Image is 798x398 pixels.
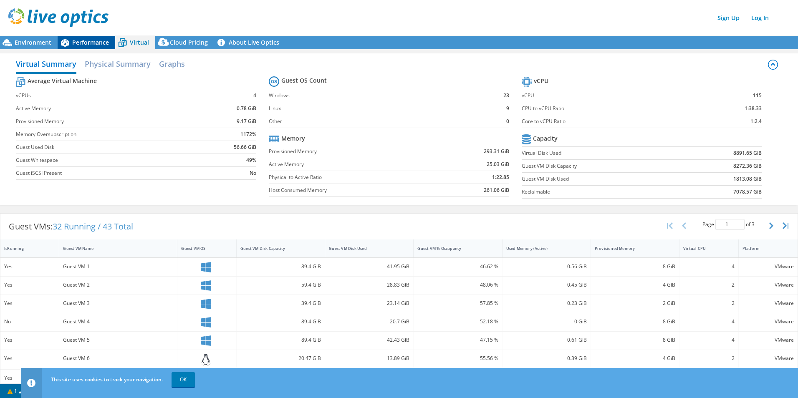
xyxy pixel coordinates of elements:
[234,143,256,151] b: 56.66 GiB
[16,117,204,126] label: Provisioned Memory
[269,117,487,126] label: Other
[16,130,204,139] label: Memory Oversubscription
[240,280,321,290] div: 59.4 GiB
[281,134,305,143] b: Memory
[742,299,794,308] div: VMware
[181,246,222,251] div: Guest VM OS
[269,173,439,181] label: Physical to Active Ratio
[63,246,163,251] div: Guest VM Name
[417,280,498,290] div: 48.06 %
[733,162,762,170] b: 8272.36 GiB
[269,186,439,194] label: Host Consumed Memory
[240,262,321,271] div: 89.4 GiB
[742,280,794,290] div: VMware
[683,335,734,345] div: 4
[329,280,409,290] div: 28.83 GiB
[63,335,173,345] div: Guest VM 5
[417,354,498,363] div: 55.56 %
[750,117,762,126] b: 1:2.4
[63,317,173,326] div: Guest VM 4
[281,76,327,85] b: Guest OS Count
[533,134,558,143] b: Capacity
[506,317,587,326] div: 0 GiB
[492,173,509,181] b: 1:22.85
[237,104,256,113] b: 0.78 GiB
[16,156,204,164] label: Guest Whitespace
[417,335,498,345] div: 47.15 %
[51,376,163,383] span: This site uses cookies to track your navigation.
[246,156,256,164] b: 49%
[250,169,256,177] b: No
[733,149,762,157] b: 8891.65 GiB
[683,246,724,251] div: Virtual CPU
[742,335,794,345] div: VMware
[16,169,204,177] label: Guest iSCSI Present
[745,104,762,113] b: 1:38.33
[269,91,487,100] label: Windows
[522,149,684,157] label: Virtual Disk Used
[237,117,256,126] b: 9.17 GiB
[16,55,76,74] h2: Virtual Summary
[595,246,665,251] div: Provisioned Memory
[417,246,488,251] div: Guest VM % Occupancy
[72,38,109,46] span: Performance
[506,117,509,126] b: 0
[329,354,409,363] div: 13.89 GiB
[240,130,256,139] b: 1172%
[753,91,762,100] b: 115
[329,246,399,251] div: Guest VM Disk Used
[4,354,55,363] div: Yes
[484,147,509,156] b: 293.31 GiB
[742,262,794,271] div: VMware
[595,262,675,271] div: 8 GiB
[595,335,675,345] div: 8 GiB
[172,372,195,387] a: OK
[4,280,55,290] div: Yes
[742,317,794,326] div: VMware
[522,91,699,100] label: vCPU
[329,335,409,345] div: 42.43 GiB
[240,354,321,363] div: 20.47 GiB
[683,262,734,271] div: 4
[329,299,409,308] div: 23.14 GiB
[506,262,587,271] div: 0.56 GiB
[253,91,256,100] b: 4
[269,160,439,169] label: Active Memory
[733,188,762,196] b: 7078.57 GiB
[16,91,204,100] label: vCPUs
[170,38,208,46] span: Cloud Pricing
[159,55,185,72] h2: Graphs
[240,317,321,326] div: 89.4 GiB
[522,162,684,170] label: Guest VM Disk Capacity
[595,299,675,308] div: 2 GiB
[4,317,55,326] div: No
[747,12,773,24] a: Log In
[4,335,55,345] div: Yes
[534,77,548,85] b: vCPU
[683,354,734,363] div: 2
[16,104,204,113] label: Active Memory
[715,219,745,230] input: jump to page
[4,373,55,383] div: Yes
[329,317,409,326] div: 20.7 GiB
[329,262,409,271] div: 41.95 GiB
[595,280,675,290] div: 4 GiB
[214,36,285,49] a: About Live Optics
[63,299,173,308] div: Guest VM 3
[522,117,699,126] label: Core to vCPU Ratio
[269,147,439,156] label: Provisioned Memory
[503,91,509,100] b: 23
[240,299,321,308] div: 39.4 GiB
[506,335,587,345] div: 0.61 GiB
[484,186,509,194] b: 261.06 GiB
[8,8,109,27] img: live_optics_svg.svg
[683,280,734,290] div: 2
[522,188,684,196] label: Reclaimable
[4,299,55,308] div: Yes
[742,246,784,251] div: Platform
[683,299,734,308] div: 2
[733,175,762,183] b: 1813.08 GiB
[130,38,149,46] span: Virtual
[240,246,311,251] div: Guest VM Disk Capacity
[522,104,699,113] label: CPU to vCPU Ratio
